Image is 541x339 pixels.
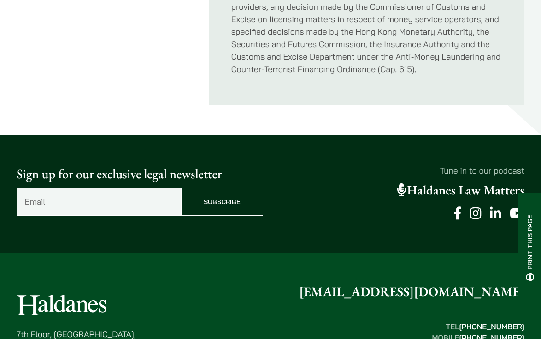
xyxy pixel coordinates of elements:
[278,164,524,177] p: Tune in to our podcast
[181,188,263,216] input: Subscribe
[17,188,181,216] input: Email
[397,182,524,199] a: Haldanes Law Matters
[17,164,263,184] p: Sign up for our exclusive legal newsletter
[17,295,106,315] img: Logo of Haldanes
[459,322,524,331] mark: [PHONE_NUMBER]
[299,284,524,300] a: [EMAIL_ADDRESS][DOMAIN_NAME]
